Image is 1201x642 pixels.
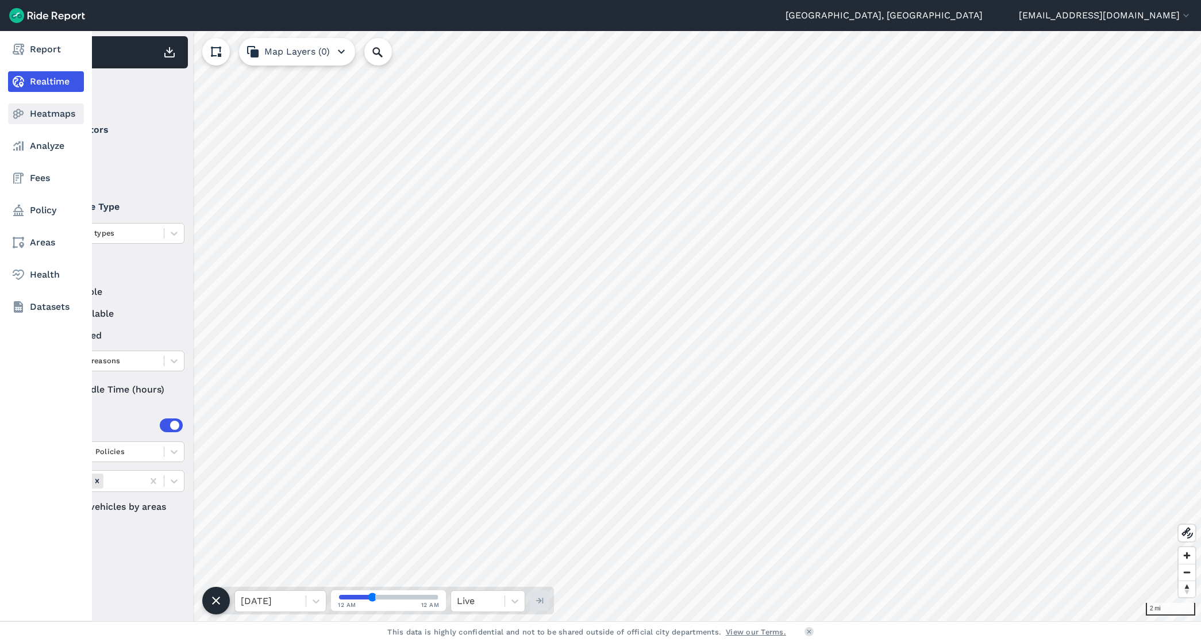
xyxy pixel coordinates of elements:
[421,601,440,609] span: 12 AM
[62,418,183,432] div: Areas
[47,114,183,146] summary: Operators
[47,168,184,182] label: Spin
[786,9,983,22] a: [GEOGRAPHIC_DATA], [GEOGRAPHIC_DATA]
[47,253,183,285] summary: Status
[8,232,84,253] a: Areas
[8,136,84,156] a: Analyze
[8,168,84,189] a: Fees
[37,31,1201,621] canvas: Map
[1179,564,1195,581] button: Zoom out
[47,329,184,343] label: reserved
[364,38,410,66] input: Search Location or Vehicles
[9,8,85,23] img: Ride Report
[1179,581,1195,597] button: Reset bearing to north
[1179,547,1195,564] button: Zoom in
[8,71,84,92] a: Realtime
[42,74,188,109] div: Filter
[47,379,184,400] div: Idle Time (hours)
[8,39,84,60] a: Report
[8,103,84,124] a: Heatmaps
[47,146,184,160] label: Lime
[338,601,356,609] span: 12 AM
[47,285,184,299] label: available
[1019,9,1192,22] button: [EMAIL_ADDRESS][DOMAIN_NAME]
[726,626,786,637] a: View our Terms.
[47,409,183,441] summary: Areas
[239,38,355,66] button: Map Layers (0)
[8,264,84,285] a: Health
[47,191,183,223] summary: Vehicle Type
[8,200,84,221] a: Policy
[1146,603,1195,616] div: 2 mi
[8,297,84,317] a: Datasets
[47,307,184,321] label: unavailable
[47,500,184,514] label: Filter vehicles by areas
[91,474,103,488] div: Remove Areas (37)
